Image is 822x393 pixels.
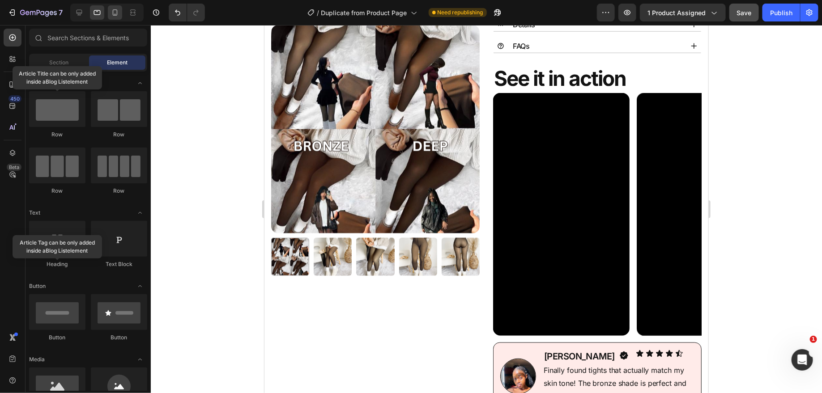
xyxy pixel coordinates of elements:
span: Toggle open [133,352,147,367]
div: Publish [770,8,792,17]
span: Section [50,59,69,67]
div: Row [91,187,147,195]
div: 450 [9,95,21,102]
div: Text Block [91,260,147,268]
span: Media [29,355,45,363]
span: 1 product assigned [647,8,706,17]
span: Button [29,282,46,290]
span: Toggle open [133,279,147,293]
img: gempages_573698986611835811-29ec68b4-a262-445f-8490-9ea7df367b4e.jpg [236,334,272,369]
button: Save [729,4,759,21]
p: Finally found tights that actually match my skin tone! The bronze shade is perfect and they're so... [279,339,429,377]
div: Undo/Redo [169,4,205,21]
div: Row [91,131,147,139]
h2: [PERSON_NAME] [279,325,351,338]
span: Text [29,209,40,217]
button: Publish [762,4,800,21]
div: Beta [7,164,21,171]
span: 1 [810,336,817,343]
video: Video [372,68,509,311]
span: Duplicate from Product Page [321,8,407,17]
span: Layout [29,79,47,87]
span: Toggle open [133,206,147,220]
div: Row [29,187,85,195]
input: Search Sections & Elements [29,29,147,46]
p: 7 [59,7,63,18]
span: Save [737,9,752,17]
span: / [317,8,319,17]
div: Row [29,131,85,139]
div: Heading [29,260,85,268]
span: Element [107,59,128,67]
button: 7 [4,4,67,21]
div: Button [91,334,147,342]
div: Button [29,334,85,342]
iframe: Design area [264,25,708,393]
iframe: Intercom live chat [792,349,813,371]
button: 1 product assigned [640,4,726,21]
span: Toggle open [133,76,147,90]
span: Need republishing [438,8,483,17]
